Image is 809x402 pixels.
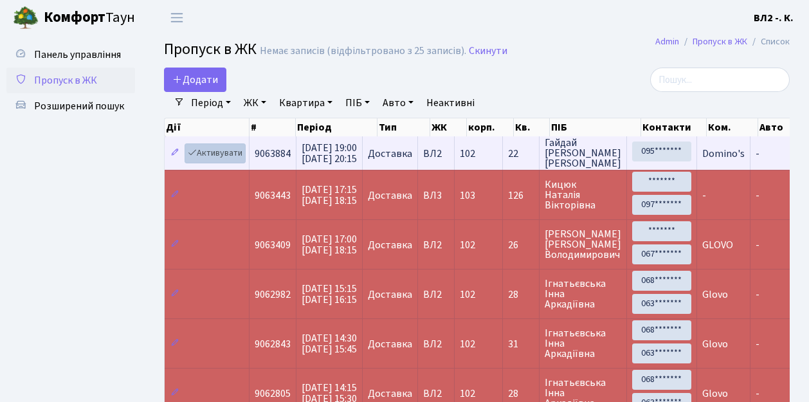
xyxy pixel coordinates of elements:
span: ВЛ2 [423,289,449,300]
span: 102 [460,337,475,351]
span: [DATE] 14:30 [DATE] 15:45 [302,331,357,356]
a: Панель управління [6,42,135,68]
span: ВЛ2 [423,388,449,399]
th: корп. [467,118,514,136]
th: Тип [377,118,430,136]
input: Пошук... [650,68,790,92]
a: ЖК [239,92,271,114]
span: Гайдай [PERSON_NAME] [PERSON_NAME] [545,138,621,169]
div: Немає записів (відфільтровано з 25 записів). [260,45,466,57]
span: 28 [508,289,534,300]
a: Період [186,92,236,114]
span: 102 [460,387,475,401]
span: Доставка [368,190,412,201]
a: Пропуск в ЖК [6,68,135,93]
th: Дії [165,118,250,136]
span: GLOVO [702,238,733,252]
a: Пропуск в ЖК [693,35,747,48]
span: 9063409 [255,238,291,252]
span: Пропуск в ЖК [34,73,97,87]
b: Комфорт [44,7,105,28]
span: Пропуск в ЖК [164,38,257,60]
span: - [756,147,759,161]
a: ПІБ [340,92,375,114]
a: Активувати [185,143,246,163]
th: Авто [758,118,801,136]
span: 31 [508,339,534,349]
span: 102 [460,238,475,252]
span: [DATE] 17:15 [DATE] 18:15 [302,183,357,208]
span: 126 [508,190,534,201]
span: 9062982 [255,288,291,302]
span: Таун [44,7,135,29]
a: ВЛ2 -. К. [754,10,794,26]
a: Admin [655,35,679,48]
span: Ігнатьєвська Інна Аркадіївна [545,328,621,359]
span: - [756,288,759,302]
span: Glovo [702,387,728,401]
a: Квартира [274,92,338,114]
b: ВЛ2 -. К. [754,11,794,25]
a: Скинути [469,45,507,57]
th: Ком. [707,118,758,136]
li: Список [747,35,790,49]
th: Контакти [641,118,707,136]
span: [DATE] 17:00 [DATE] 18:15 [302,232,357,257]
th: Кв. [514,118,550,136]
span: Доставка [368,149,412,159]
span: 102 [460,147,475,161]
span: 26 [508,240,534,250]
span: Domino's [702,147,745,161]
span: [PERSON_NAME] [PERSON_NAME] Володимирович [545,229,621,260]
span: Glovo [702,337,728,351]
span: Glovo [702,288,728,302]
span: [DATE] 15:15 [DATE] 16:15 [302,282,357,307]
span: - [756,238,759,252]
span: Доставка [368,240,412,250]
span: Доставка [368,339,412,349]
span: Кицюк Наталія Вікторівна [545,179,621,210]
nav: breadcrumb [636,28,809,55]
span: - [756,387,759,401]
span: Панель управління [34,48,121,62]
a: Неактивні [421,92,480,114]
a: Додати [164,68,226,92]
span: [DATE] 19:00 [DATE] 20:15 [302,141,357,166]
a: Розширений пошук [6,93,135,119]
span: - [756,337,759,351]
span: ВЛ2 [423,339,449,349]
th: ПІБ [550,118,641,136]
span: Ігнатьєвська Інна Аркадіївна [545,279,621,309]
span: 9063884 [255,147,291,161]
th: Період [296,118,377,136]
span: 9062843 [255,337,291,351]
span: ВЛ3 [423,190,449,201]
span: 22 [508,149,534,159]
button: Переключити навігацію [161,7,193,28]
span: 28 [508,388,534,399]
span: Доставка [368,289,412,300]
span: 9063443 [255,188,291,203]
span: 102 [460,288,475,302]
span: 9062805 [255,387,291,401]
a: Авто [377,92,419,114]
span: Доставка [368,388,412,399]
span: - [702,188,706,203]
span: Додати [172,73,218,87]
span: ВЛ2 [423,240,449,250]
th: ЖК [430,118,467,136]
span: - [756,188,759,203]
th: # [250,118,296,136]
span: Розширений пошук [34,99,124,113]
img: logo.png [13,5,39,31]
span: ВЛ2 [423,149,449,159]
span: 103 [460,188,475,203]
